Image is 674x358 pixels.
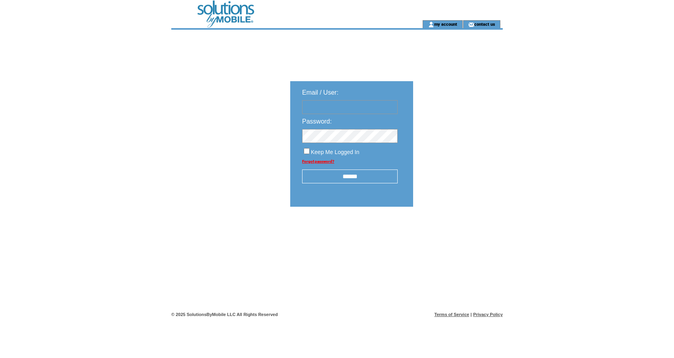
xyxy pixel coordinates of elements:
[435,312,469,317] a: Terms of Service
[428,21,434,28] img: account_icon.gif;jsessionid=7A06F8FDBFD1C8F384AEB355E35D1F44
[434,21,457,27] a: my account
[471,312,472,317] span: |
[171,312,278,317] span: © 2025 SolutionsByMobile LLC All Rights Reserved
[474,21,495,27] a: contact us
[302,118,332,125] span: Password:
[302,159,334,164] a: Forgot password?
[311,149,359,155] span: Keep Me Logged In
[468,21,474,28] img: contact_us_icon.gif;jsessionid=7A06F8FDBFD1C8F384AEB355E35D1F44
[473,312,503,317] a: Privacy Policy
[302,89,339,96] span: Email / User:
[436,227,476,236] img: transparent.png;jsessionid=7A06F8FDBFD1C8F384AEB355E35D1F44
